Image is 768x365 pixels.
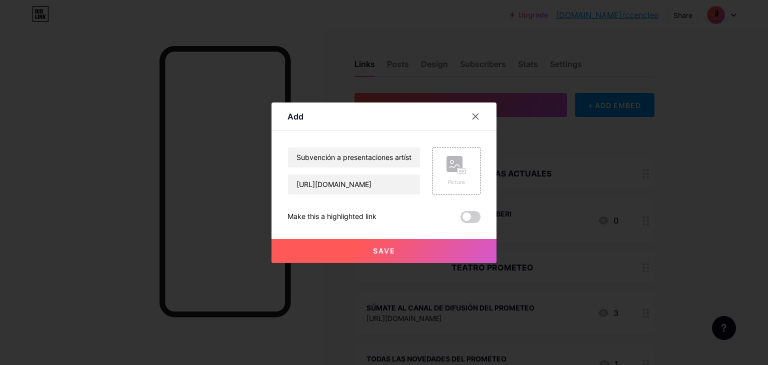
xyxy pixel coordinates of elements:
input: URL [288,174,420,194]
button: Save [271,239,496,263]
input: Title [288,147,420,167]
span: Save [373,246,395,255]
div: Make this a highlighted link [287,211,376,223]
div: Picture [446,178,466,186]
div: Add [287,110,303,122]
